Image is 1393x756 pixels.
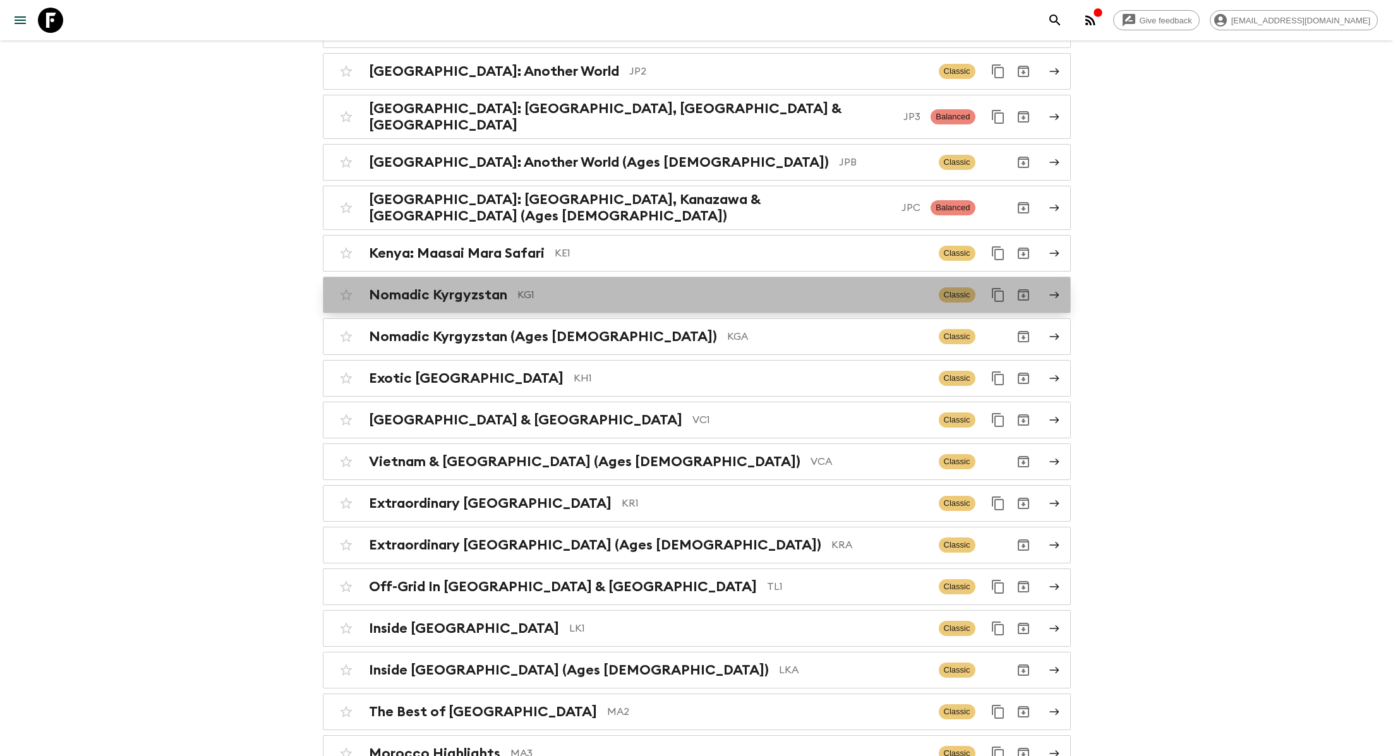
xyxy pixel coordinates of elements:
[323,144,1071,181] a: [GEOGRAPHIC_DATA]: Another World (Ages [DEMOGRAPHIC_DATA])JPBClassicArchive
[323,277,1071,313] a: Nomadic KyrgyzstanKG1ClassicDuplicate for 45-59Archive
[986,574,1011,599] button: Duplicate for 45-59
[986,699,1011,724] button: Duplicate for 45-59
[323,527,1071,563] a: Extraordinary [GEOGRAPHIC_DATA] (Ages [DEMOGRAPHIC_DATA])KRAClassicArchive
[1011,407,1036,433] button: Archive
[931,109,975,124] span: Balanced
[986,366,1011,391] button: Duplicate for 45-59
[323,443,1071,480] a: Vietnam & [GEOGRAPHIC_DATA] (Ages [DEMOGRAPHIC_DATA])VCAClassicArchive
[323,186,1071,230] a: [GEOGRAPHIC_DATA]: [GEOGRAPHIC_DATA], Kanazawa & [GEOGRAPHIC_DATA] (Ages [DEMOGRAPHIC_DATA])JPCBa...
[1042,8,1068,33] button: search adventures
[8,8,33,33] button: menu
[1011,59,1036,84] button: Archive
[369,579,757,595] h2: Off-Grid In [GEOGRAPHIC_DATA] & [GEOGRAPHIC_DATA]
[1011,657,1036,683] button: Archive
[323,485,1071,522] a: Extraordinary [GEOGRAPHIC_DATA]KR1ClassicDuplicate for 45-59Archive
[767,579,929,594] p: TL1
[369,154,829,171] h2: [GEOGRAPHIC_DATA]: Another World (Ages [DEMOGRAPHIC_DATA])
[323,360,1071,397] a: Exotic [GEOGRAPHIC_DATA]KH1ClassicDuplicate for 45-59Archive
[902,200,920,215] p: JPC
[779,663,929,678] p: LKA
[369,620,559,637] h2: Inside [GEOGRAPHIC_DATA]
[839,155,929,170] p: JPB
[323,402,1071,438] a: [GEOGRAPHIC_DATA] & [GEOGRAPHIC_DATA]VC1ClassicDuplicate for 45-59Archive
[692,412,929,428] p: VC1
[939,64,975,79] span: Classic
[622,496,929,511] p: KR1
[939,412,975,428] span: Classic
[939,329,975,344] span: Classic
[369,412,682,428] h2: [GEOGRAPHIC_DATA] & [GEOGRAPHIC_DATA]
[1011,282,1036,308] button: Archive
[931,200,975,215] span: Balanced
[574,371,929,386] p: KH1
[1011,104,1036,129] button: Archive
[939,454,975,469] span: Classic
[323,652,1071,688] a: Inside [GEOGRAPHIC_DATA] (Ages [DEMOGRAPHIC_DATA])LKAClassicArchive
[1113,10,1200,30] a: Give feedback
[939,496,975,511] span: Classic
[369,245,545,261] h2: Kenya: Maasai Mara Safari
[369,662,769,678] h2: Inside [GEOGRAPHIC_DATA] (Ages [DEMOGRAPHIC_DATA])
[903,109,920,124] p: JP3
[1011,532,1036,558] button: Archive
[1011,324,1036,349] button: Archive
[323,53,1071,90] a: [GEOGRAPHIC_DATA]: Another WorldJP2ClassicDuplicate for 45-59Archive
[1011,195,1036,220] button: Archive
[369,370,564,387] h2: Exotic [GEOGRAPHIC_DATA]
[323,693,1071,730] a: The Best of [GEOGRAPHIC_DATA]MA2ClassicDuplicate for 45-59Archive
[986,407,1011,433] button: Duplicate for 45-59
[629,64,929,79] p: JP2
[1011,616,1036,641] button: Archive
[1224,16,1377,25] span: [EMAIL_ADDRESS][DOMAIN_NAME]
[986,241,1011,266] button: Duplicate for 45-59
[1011,241,1036,266] button: Archive
[369,537,821,553] h2: Extraordinary [GEOGRAPHIC_DATA] (Ages [DEMOGRAPHIC_DATA])
[1011,491,1036,516] button: Archive
[811,454,929,469] p: VCA
[831,537,929,553] p: KRA
[323,610,1071,647] a: Inside [GEOGRAPHIC_DATA]LK1ClassicDuplicate for 45-59Archive
[369,100,894,133] h2: [GEOGRAPHIC_DATA]: [GEOGRAPHIC_DATA], [GEOGRAPHIC_DATA] & [GEOGRAPHIC_DATA]
[1011,574,1036,599] button: Archive
[369,495,612,512] h2: Extraordinary [GEOGRAPHIC_DATA]
[555,246,929,261] p: KE1
[986,282,1011,308] button: Duplicate for 45-59
[986,616,1011,641] button: Duplicate for 45-59
[939,155,975,170] span: Classic
[939,663,975,678] span: Classic
[607,704,929,719] p: MA2
[939,704,975,719] span: Classic
[369,328,717,345] h2: Nomadic Kyrgyzstan (Ages [DEMOGRAPHIC_DATA])
[323,95,1071,139] a: [GEOGRAPHIC_DATA]: [GEOGRAPHIC_DATA], [GEOGRAPHIC_DATA] & [GEOGRAPHIC_DATA]JP3BalancedDuplicate f...
[323,318,1071,355] a: Nomadic Kyrgyzstan (Ages [DEMOGRAPHIC_DATA])KGAClassicArchive
[1011,449,1036,474] button: Archive
[569,621,929,636] p: LK1
[939,246,975,261] span: Classic
[1133,16,1199,25] span: Give feedback
[939,579,975,594] span: Classic
[1011,366,1036,391] button: Archive
[986,104,1011,129] button: Duplicate for 45-59
[369,287,507,303] h2: Nomadic Kyrgyzstan
[727,329,929,344] p: KGA
[323,568,1071,605] a: Off-Grid In [GEOGRAPHIC_DATA] & [GEOGRAPHIC_DATA]TL1ClassicDuplicate for 45-59Archive
[939,537,975,553] span: Classic
[1210,10,1378,30] div: [EMAIL_ADDRESS][DOMAIN_NAME]
[939,287,975,303] span: Classic
[1011,150,1036,175] button: Archive
[323,235,1071,272] a: Kenya: Maasai Mara SafariKE1ClassicDuplicate for 45-59Archive
[1011,699,1036,724] button: Archive
[369,191,892,224] h2: [GEOGRAPHIC_DATA]: [GEOGRAPHIC_DATA], Kanazawa & [GEOGRAPHIC_DATA] (Ages [DEMOGRAPHIC_DATA])
[986,59,1011,84] button: Duplicate for 45-59
[369,63,619,80] h2: [GEOGRAPHIC_DATA]: Another World
[369,453,800,470] h2: Vietnam & [GEOGRAPHIC_DATA] (Ages [DEMOGRAPHIC_DATA])
[986,491,1011,516] button: Duplicate for 45-59
[517,287,929,303] p: KG1
[369,704,597,720] h2: The Best of [GEOGRAPHIC_DATA]
[939,621,975,636] span: Classic
[939,371,975,386] span: Classic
